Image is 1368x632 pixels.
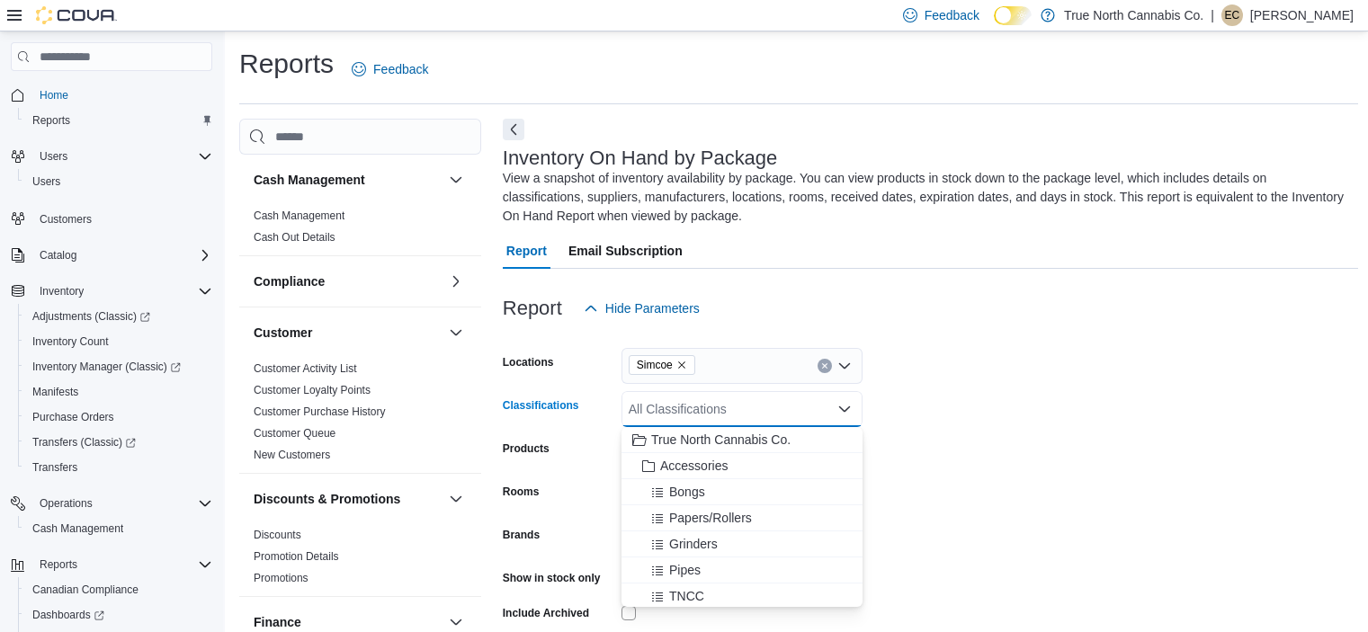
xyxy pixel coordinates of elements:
label: Show in stock only [503,571,601,585]
span: New Customers [254,448,330,462]
span: Operations [32,493,212,514]
span: Promotions [254,571,308,585]
span: Purchase Orders [32,410,114,424]
span: True North Cannabis Co. [651,431,791,449]
span: Dashboards [25,604,212,626]
span: Report [506,233,547,269]
a: New Customers [254,449,330,461]
a: Cash Management [25,518,130,539]
span: Feedback [373,60,428,78]
button: Inventory [4,279,219,304]
span: Reports [32,113,70,128]
span: Customer Queue [254,426,335,441]
span: Customer Loyalty Points [254,383,371,397]
a: Promotion Details [254,550,339,563]
span: Transfers (Classic) [25,432,212,453]
span: Cash Out Details [254,230,335,245]
span: Accessories [660,457,728,475]
button: Home [4,82,219,108]
a: Reports [25,110,77,131]
button: Inventory [32,280,91,302]
button: Users [32,146,75,167]
span: Papers/Rollers [669,509,752,527]
span: Manifests [32,385,78,399]
button: TNCC [621,583,863,610]
a: Home [32,85,76,106]
span: Users [25,171,212,192]
button: Users [4,144,219,169]
span: Manifests [25,381,212,403]
span: Adjustments (Classic) [32,309,150,324]
span: Discounts [254,528,301,542]
a: Adjustments (Classic) [18,304,219,329]
button: Cash Management [254,171,442,189]
h3: Customer [254,324,312,342]
span: Cash Management [32,521,123,536]
label: Include Archived [503,606,589,620]
span: Canadian Compliance [32,583,139,597]
button: Open list of options [837,359,852,373]
span: Inventory [32,280,212,302]
span: Catalog [32,245,212,266]
span: Reports [25,110,212,131]
div: Elizabeth Cullen [1221,4,1243,26]
button: Accessories [621,453,863,479]
button: Cash Management [445,169,467,191]
button: Inventory Count [18,329,219,354]
span: Pipes [669,561,701,579]
h3: Report [503,298,562,319]
p: [PERSON_NAME] [1250,4,1354,26]
a: Canadian Compliance [25,579,146,601]
button: Operations [32,493,100,514]
div: Cash Management [239,205,481,255]
button: Manifests [18,379,219,405]
button: Papers/Rollers [621,505,863,531]
button: Hide Parameters [577,290,707,326]
button: Transfers [18,455,219,480]
a: Customer Queue [254,427,335,440]
button: Reports [32,554,85,575]
span: Promotion Details [254,549,339,564]
span: Feedback [925,6,979,24]
a: Dashboards [25,604,112,626]
span: Canadian Compliance [25,579,212,601]
div: Customer [239,358,481,473]
a: Inventory Count [25,331,116,352]
span: Adjustments (Classic) [25,306,212,327]
span: Users [40,149,67,164]
button: Operations [4,491,219,516]
button: Canadian Compliance [18,577,219,602]
button: Discounts & Promotions [445,488,467,510]
a: Customer Activity List [254,362,357,375]
a: Transfers (Classic) [25,432,143,453]
span: Users [32,174,60,189]
p: | [1211,4,1214,26]
span: Home [32,84,212,106]
img: Cova [36,6,117,24]
button: Customer [254,324,442,342]
span: Operations [40,496,93,511]
button: Compliance [254,272,442,290]
h3: Discounts & Promotions [254,490,400,508]
a: Users [25,171,67,192]
button: Discounts & Promotions [254,490,442,508]
a: Customer Loyalty Points [254,384,371,396]
button: Customers [4,205,219,231]
span: Cash Management [254,209,344,223]
button: Compliance [445,271,467,292]
h1: Reports [239,46,334,82]
button: Close list of options [837,402,852,416]
span: Catalog [40,248,76,263]
button: True North Cannabis Co. [621,427,863,453]
h3: Inventory On Hand by Package [503,147,778,169]
a: Inventory Manager (Classic) [25,356,188,378]
button: Grinders [621,531,863,557]
button: Pipes [621,557,863,583]
h3: Compliance [254,272,325,290]
span: Inventory Manager (Classic) [32,360,181,374]
a: Cash Management [254,209,344,222]
a: Dashboards [18,602,219,628]
span: TNCC [669,587,704,605]
span: Inventory [40,284,84,298]
span: Transfers (Classic) [32,435,136,450]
